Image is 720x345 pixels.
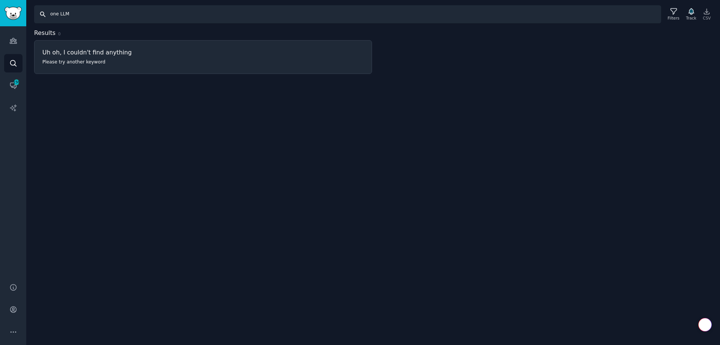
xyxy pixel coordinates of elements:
[58,32,61,36] span: 0
[34,5,661,23] input: Search Keyword
[683,6,699,22] button: Track
[4,76,22,95] a: 156
[42,59,231,66] p: Please try another keyword
[667,15,679,21] div: Filters
[4,7,22,20] img: GummySearch logo
[686,15,696,21] div: Track
[13,80,20,85] span: 156
[34,29,55,38] span: Results
[42,48,364,56] h3: Uh oh, I couldn't find anything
